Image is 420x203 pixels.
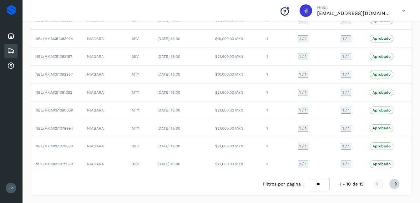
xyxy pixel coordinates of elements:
[210,155,262,173] td: $21,600.00 MXN
[35,162,73,166] span: NBL/MX.MX51079659
[82,66,127,83] td: NIAGARA
[82,101,127,119] td: NIAGARA
[35,126,73,131] span: NBL/MX.MX51079994
[342,55,350,58] span: 1 / 1
[342,72,350,76] span: 1 / 1
[82,48,127,66] td: NIAGARA
[342,91,350,94] span: 1 / 1
[340,181,363,187] span: 1 - 10 de 15
[35,72,73,77] span: NBL/MX.MX51082957
[342,162,350,166] span: 1 / 1
[317,10,392,16] p: dcordero@grupoterramex.com
[261,137,293,155] td: 1
[261,119,293,137] td: 1
[35,54,72,59] span: NBL/MX.MX51083157
[82,30,127,47] td: NIAGARA
[127,155,152,173] td: 3SV
[4,59,18,73] div: Cuentas por cobrar
[157,54,180,59] span: [DATE] 18:00
[342,126,350,130] span: 1 / 1
[372,54,391,59] p: Aprobado
[4,44,18,58] div: Embarques
[299,37,306,41] span: 1 / 1
[127,30,152,47] td: 3SV
[157,162,180,166] span: [DATE] 18:00
[210,84,262,101] td: $21,600.00 MXN
[372,36,391,41] p: Aprobado
[299,91,306,94] span: 1 / 1
[261,66,293,83] td: 1
[261,84,293,101] td: 1
[82,84,127,101] td: NIAGARA
[372,90,391,95] p: Aprobado
[261,48,293,66] td: 1
[127,66,152,83] td: MTY
[210,66,262,83] td: $10,000.00 MXN
[157,90,180,95] span: [DATE] 18:00
[35,37,73,41] span: NBL/MX.MX51083024
[261,101,293,119] td: 1
[127,84,152,101] td: MTY
[372,72,391,77] p: Aprobado
[342,19,350,22] span: 1 / 1
[127,119,152,137] td: MTY
[342,108,350,112] span: 1 / 1
[157,37,180,41] span: [DATE] 18:00
[372,144,391,148] p: Aprobado
[299,72,306,76] span: 1 / 1
[210,101,262,119] td: $21,600.00 MXN
[35,90,72,95] span: NBL/MX.MX51081052
[210,48,262,66] td: $21,600.00 MXN
[157,144,180,148] span: [DATE] 18:00
[299,162,306,166] span: 1 / 1
[299,126,306,130] span: 1 / 1
[299,19,306,22] span: 1 / 1
[299,55,306,58] span: 1 / 1
[372,126,391,130] p: Aprobado
[299,108,306,112] span: 1 / 1
[210,30,262,47] td: $10,000.00 MXN
[127,48,152,66] td: 3SV
[372,162,391,166] p: Aprobado
[342,144,350,148] span: 1 / 1
[317,5,392,10] p: Hola,
[35,108,73,112] span: NBL/MX.MX51080009
[35,144,73,148] span: NBL/MX.MX51079650
[157,108,180,112] span: [DATE] 18:00
[157,126,180,131] span: [DATE] 18:00
[82,119,127,137] td: NIAGARA
[127,137,152,155] td: 3SV
[261,30,293,47] td: 1
[261,155,293,173] td: 1
[4,29,18,43] div: Inicio
[299,144,306,148] span: 1 / 1
[157,72,180,77] span: [DATE] 18:00
[263,181,304,187] span: Filtros por página :
[342,37,350,41] span: 1 / 1
[372,108,391,112] p: Aprobado
[82,137,127,155] td: NIAGARA
[210,119,262,137] td: $21,600.00 MXN
[127,101,152,119] td: MTY
[82,155,127,173] td: NIAGARA
[210,137,262,155] td: $21,600.00 MXN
